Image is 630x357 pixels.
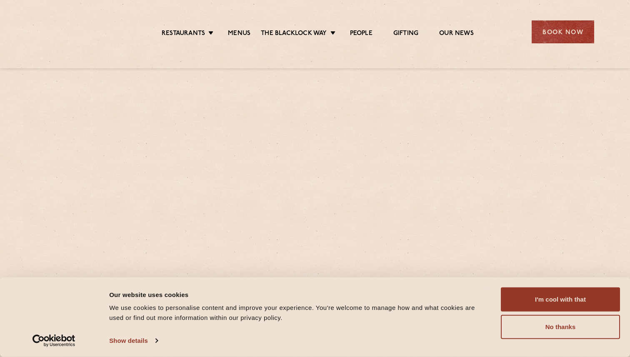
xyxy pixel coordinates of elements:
div: We use cookies to personalise content and improve your experience. You're welcome to manage how a... [109,303,482,323]
a: Usercentrics Cookiebot - opens in a new window [17,335,90,347]
a: Gifting [393,30,418,39]
a: The Blacklock Way [261,30,327,39]
a: People [350,30,372,39]
div: Book Now [532,20,594,43]
button: No thanks [501,315,620,339]
div: Our website uses cookies [109,290,482,300]
a: Our News [439,30,474,39]
a: Show details [109,335,157,347]
button: I'm cool with that [501,287,620,312]
a: Restaurants [162,30,205,39]
a: Menus [228,30,250,39]
img: svg%3E [36,8,108,56]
